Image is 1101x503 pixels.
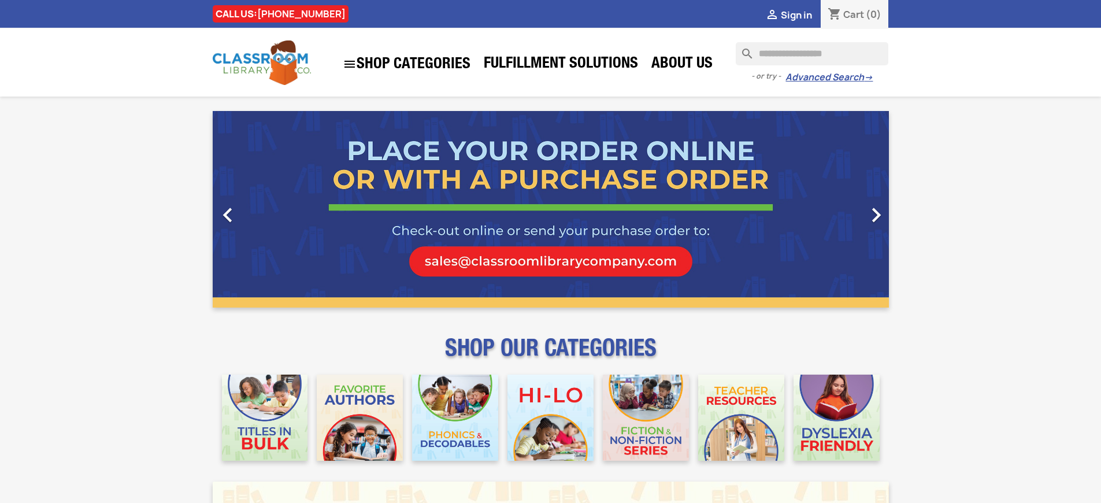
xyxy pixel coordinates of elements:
a: [PHONE_NUMBER] [257,8,346,20]
a: About Us [646,53,718,76]
span: Cart [843,8,864,21]
img: CLC_Dyslexia_Mobile.jpg [794,375,880,461]
img: CLC_Bulk_Mobile.jpg [222,375,308,461]
img: CLC_Fiction_Nonfiction_Mobile.jpg [603,375,689,461]
img: CLC_HiLo_Mobile.jpg [507,375,594,461]
a: Advanced Search→ [785,72,873,83]
span: - or try - [751,71,785,82]
p: SHOP OUR CATEGORIES [213,345,889,365]
i:  [213,201,242,230]
span: (0) [866,8,881,21]
i:  [862,201,891,230]
div: CALL US: [213,5,349,23]
input: Search [736,42,888,65]
img: Classroom Library Company [213,40,311,85]
a:  Sign in [765,9,812,21]
img: CLC_Teacher_Resources_Mobile.jpg [698,375,784,461]
a: Fulfillment Solutions [478,53,644,76]
a: Next [787,111,889,308]
i: shopping_cart [828,8,841,22]
img: CLC_Phonics_And_Decodables_Mobile.jpg [412,375,498,461]
i:  [765,9,779,23]
a: Previous [213,111,314,308]
i:  [343,57,357,71]
i: search [736,42,750,56]
ul: Carousel container [213,111,889,308]
span: Sign in [781,9,812,21]
span: → [864,72,873,83]
img: CLC_Favorite_Authors_Mobile.jpg [317,375,403,461]
a: SHOP CATEGORIES [337,51,476,77]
